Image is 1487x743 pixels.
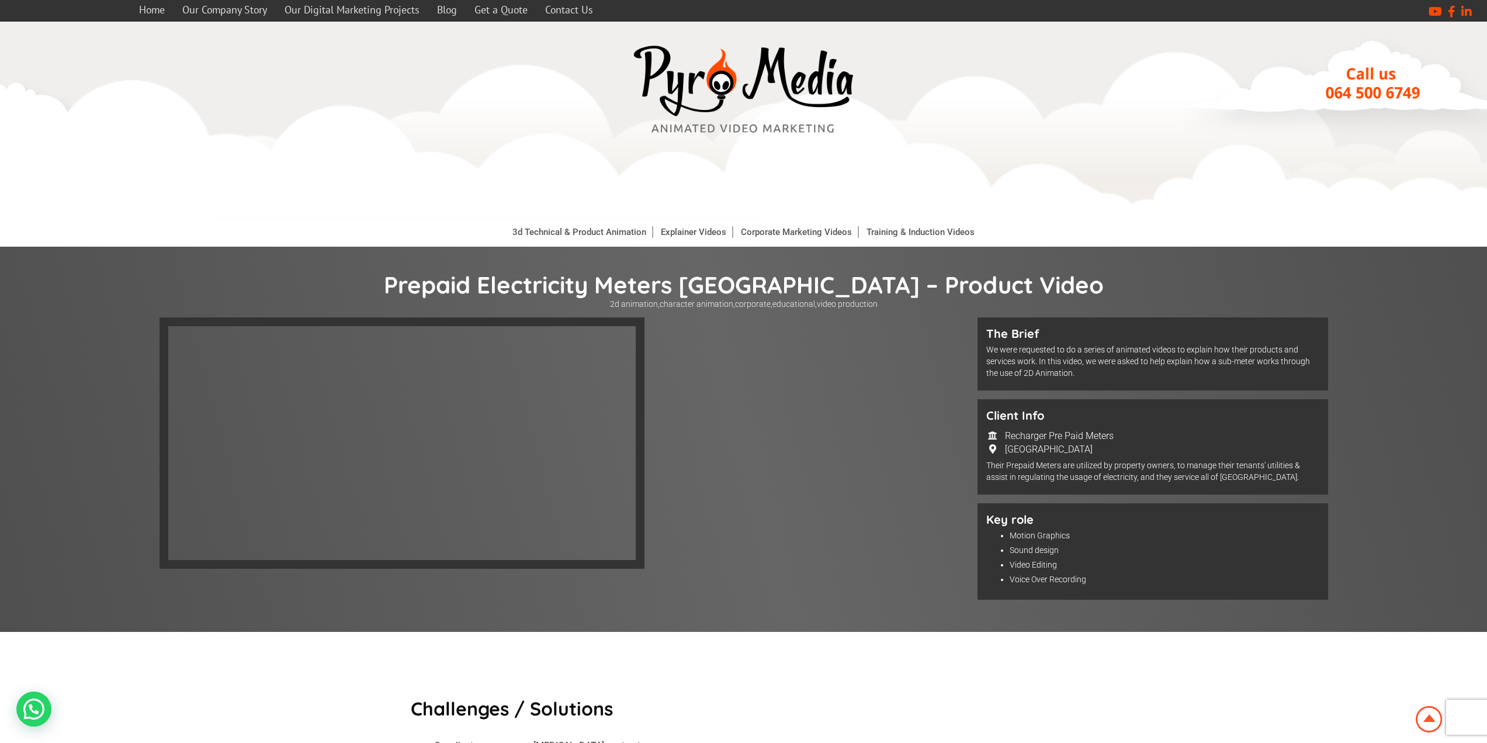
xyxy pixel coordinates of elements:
td: Recharger Pre Paid Meters [1004,430,1114,442]
li: Sound design [1010,544,1319,556]
img: Animation Studio South Africa [1413,704,1445,735]
a: corporate [735,299,771,309]
li: Video Editing [1010,559,1319,571]
h5: Key role [986,512,1319,527]
h5: Client Info [986,408,1319,423]
a: 2d animation [610,299,658,309]
p: We were requested to do a series of animated videos to explain how their products and services wo... [986,344,1319,379]
a: Corporate Marketing Videos [735,226,858,238]
a: video marketing media company westville durban logo [627,39,861,143]
p: , , , , [160,299,1328,309]
a: 3d Technical & Product Animation [507,226,653,238]
p: Their Prepaid Meters are utilized by property owners, to manage their tenants' utilities & assist... [986,459,1319,483]
img: video marketing media company westville durban logo [627,39,861,140]
h1: Prepaid Electricity Meters [GEOGRAPHIC_DATA] – Product Video [160,270,1328,299]
a: educational [772,299,815,309]
a: Explainer Videos [655,226,733,238]
li: Motion Graphics [1010,530,1319,541]
a: Training & Induction Videos [861,226,980,238]
td: [GEOGRAPHIC_DATA] [1004,443,1114,455]
li: Voice Over Recording [1010,573,1319,585]
a: video production [817,299,878,309]
h5: The Brief [986,326,1319,341]
a: character animation [660,299,733,309]
h6: Challenges / Solutions [411,699,651,718]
